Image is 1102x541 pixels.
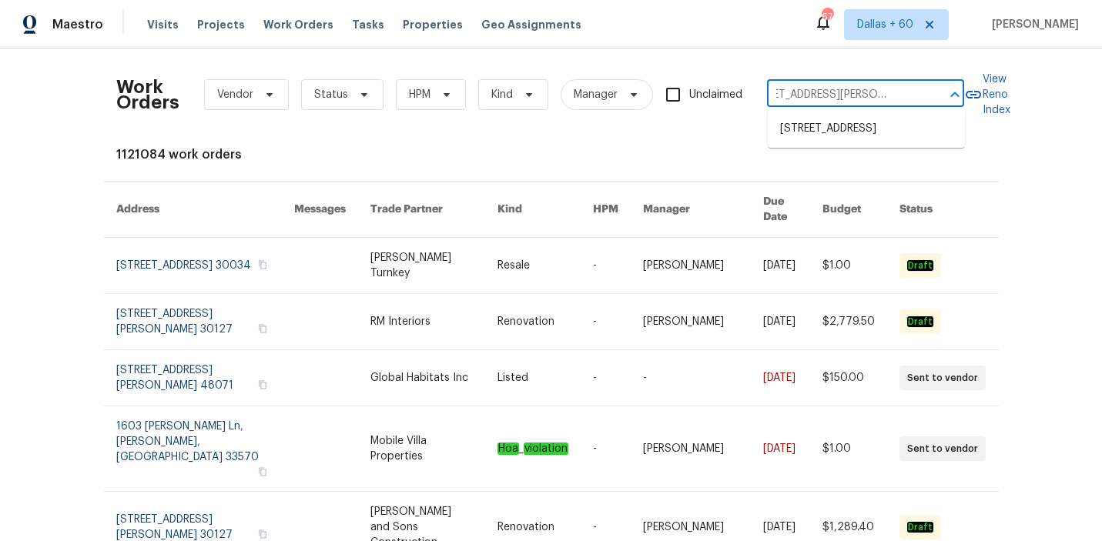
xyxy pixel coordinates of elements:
[631,350,751,406] td: -
[256,322,270,336] button: Copy Address
[256,465,270,479] button: Copy Address
[768,116,965,142] li: [STREET_ADDRESS]
[491,87,513,102] span: Kind
[485,406,581,492] td: _
[485,294,581,350] td: Renovation
[282,182,358,238] th: Messages
[256,527,270,541] button: Copy Address
[403,17,463,32] span: Properties
[358,406,485,492] td: Mobile Villa Properties
[52,17,103,32] span: Maestro
[767,83,921,107] input: Enter in an address
[217,87,253,102] span: Vendor
[256,378,270,392] button: Copy Address
[263,17,333,32] span: Work Orders
[581,294,631,350] td: -
[485,350,581,406] td: Listed
[352,19,384,30] span: Tasks
[631,294,751,350] td: [PERSON_NAME]
[581,350,631,406] td: -
[810,182,887,238] th: Budget
[887,182,998,238] th: Status
[822,9,832,25] div: 674
[358,350,485,406] td: Global Habitats Inc
[485,238,581,294] td: Resale
[631,182,751,238] th: Manager
[358,294,485,350] td: RM Interiors
[116,79,179,110] h2: Work Orders
[581,238,631,294] td: -
[197,17,245,32] span: Projects
[631,406,751,492] td: [PERSON_NAME]
[104,182,282,238] th: Address
[409,87,430,102] span: HPM
[964,72,1010,118] a: View Reno Index
[581,182,631,238] th: HPM
[944,84,966,105] button: Close
[574,87,618,102] span: Manager
[116,147,986,162] div: 1121084 work orders
[256,258,270,272] button: Copy Address
[986,17,1079,32] span: [PERSON_NAME]
[481,17,581,32] span: Geo Assignments
[751,182,810,238] th: Due Date
[857,17,913,32] span: Dallas + 60
[314,87,348,102] span: Status
[581,406,631,492] td: -
[147,17,179,32] span: Visits
[358,238,485,294] td: [PERSON_NAME] Turnkey
[689,87,742,103] span: Unclaimed
[485,182,581,238] th: Kind
[631,238,751,294] td: [PERSON_NAME]
[358,182,485,238] th: Trade Partner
